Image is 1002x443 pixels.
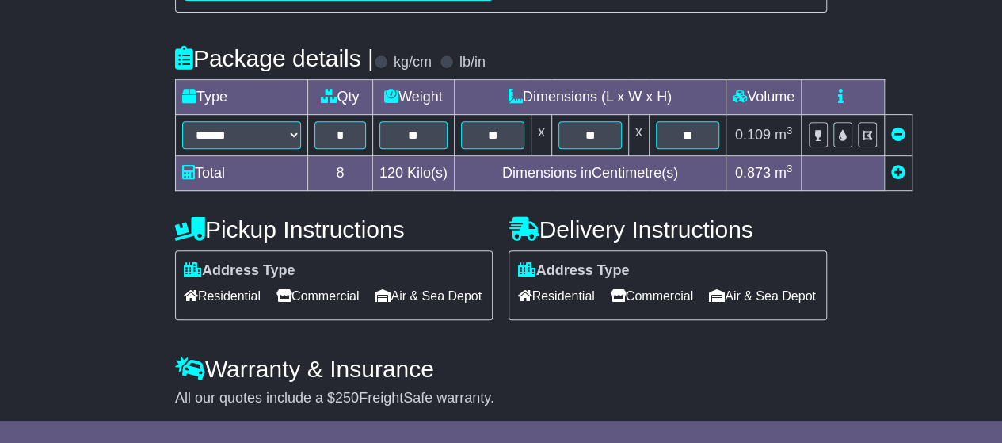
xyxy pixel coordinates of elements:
div: All our quotes include a $ FreightSafe warranty. [175,390,827,407]
sup: 3 [787,162,793,174]
span: Residential [184,284,261,308]
td: Dimensions in Centimetre(s) [454,156,726,191]
td: Volume [726,80,801,115]
span: Air & Sea Depot [709,284,816,308]
h4: Warranty & Insurance [175,356,827,382]
td: Total [175,156,307,191]
span: 0.109 [735,127,771,143]
td: x [628,115,649,156]
td: x [531,115,551,156]
label: Address Type [517,262,629,280]
td: Dimensions (L x W x H) [454,80,726,115]
span: m [775,127,793,143]
td: 8 [307,156,372,191]
label: Address Type [184,262,295,280]
span: Air & Sea Depot [375,284,482,308]
h4: Pickup Instructions [175,216,493,243]
span: Commercial [611,284,693,308]
h4: Delivery Instructions [509,216,827,243]
sup: 3 [787,124,793,136]
span: Commercial [276,284,359,308]
span: 0.873 [735,165,771,181]
td: Qty [307,80,372,115]
label: lb/in [459,54,486,71]
a: Remove this item [891,127,905,143]
td: Type [175,80,307,115]
span: m [775,165,793,181]
span: 120 [379,165,403,181]
span: Residential [517,284,594,308]
a: Add new item [891,165,905,181]
h4: Package details | [175,45,374,71]
span: 250 [335,390,359,406]
td: Kilo(s) [372,156,454,191]
label: kg/cm [394,54,432,71]
td: Weight [372,80,454,115]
